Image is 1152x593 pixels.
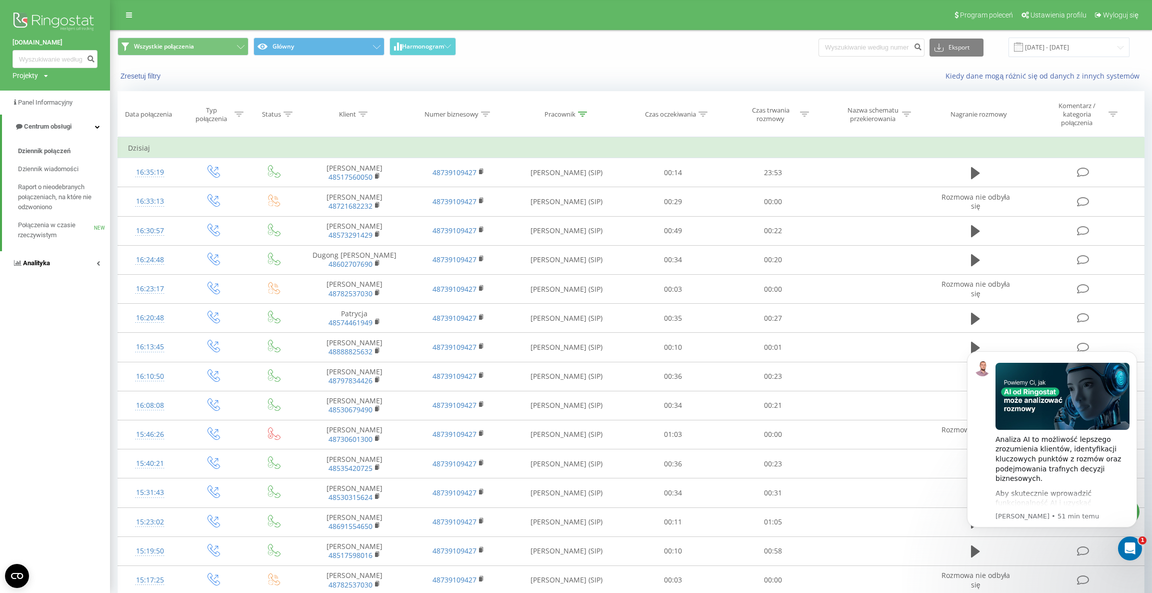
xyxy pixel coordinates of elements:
[941,192,1010,211] span: Rozmowa nie odbyła się
[723,333,823,362] td: 00:01
[128,250,172,270] div: 16:24:48
[432,168,476,177] a: 48739109427
[432,284,476,294] a: 48739109427
[128,367,172,386] div: 16:10:50
[18,99,72,106] span: Panel Informacyjny
[723,449,823,478] td: 00:23
[328,463,372,473] a: 48535420725
[1047,102,1106,127] div: Komentarz / kategoria połączenia
[941,425,1010,443] span: Rozmowa nie odbyła się
[18,182,105,212] span: Raport o nieodebranych połączeniach, na które nie odzwoniono
[744,106,797,123] div: Czas trwania rozmowy
[432,459,476,468] a: 48739109427
[846,106,899,123] div: Nazwa schematu przekierowania
[1118,536,1142,560] iframe: Intercom live chat
[12,10,97,35] img: Ringostat logo
[5,564,29,588] button: Open CMP widget
[328,259,372,269] a: 48602707690
[128,192,172,211] div: 16:33:13
[128,337,172,357] div: 16:13:45
[23,259,50,267] span: Analityka
[128,221,172,241] div: 16:30:57
[623,245,723,274] td: 00:34
[128,425,172,444] div: 15:46:26
[432,400,476,410] a: 48739109427
[723,420,823,449] td: 00:00
[18,160,110,178] a: Dziennik wiadomości
[125,110,172,119] div: Data połączenia
[128,396,172,415] div: 16:08:08
[510,362,622,391] td: [PERSON_NAME] (SIP)
[1030,11,1086,19] span: Ustawienia profilu
[128,483,172,502] div: 15:31:43
[623,449,723,478] td: 00:36
[723,362,823,391] td: 00:23
[302,536,406,565] td: [PERSON_NAME]
[302,275,406,304] td: [PERSON_NAME]
[432,226,476,235] a: 48739109427
[510,187,622,216] td: [PERSON_NAME] (SIP)
[510,536,622,565] td: [PERSON_NAME] (SIP)
[134,43,194,51] span: Wszystkie połączenia
[302,478,406,507] td: [PERSON_NAME]
[328,405,372,414] a: 48530679490
[723,391,823,420] td: 00:21
[328,230,372,240] a: 48573291429
[328,550,372,560] a: 48517598016
[24,123,71,130] span: Centrum obsługi
[302,507,406,536] td: [PERSON_NAME]
[128,454,172,473] div: 15:40:21
[623,333,723,362] td: 00:10
[302,391,406,420] td: [PERSON_NAME]
[128,279,172,299] div: 16:23:17
[402,43,444,50] span: Harmonogram
[623,362,723,391] td: 00:36
[510,420,622,449] td: [PERSON_NAME] (SIP)
[623,304,723,333] td: 00:35
[118,138,1144,158] td: Dzisiaj
[623,158,723,187] td: 00:14
[328,376,372,385] a: 48797834426
[432,313,476,323] a: 48739109427
[339,110,356,119] div: Klient
[117,38,248,56] button: Wszystkie połączenia
[510,507,622,536] td: [PERSON_NAME] (SIP)
[510,158,622,187] td: [PERSON_NAME] (SIP)
[191,106,232,123] div: Typ połączenia
[1138,536,1146,544] span: 1
[960,11,1013,19] span: Program poleceń
[128,308,172,328] div: 16:20:48
[262,110,281,119] div: Status
[623,275,723,304] td: 00:03
[432,517,476,526] a: 48739109427
[302,420,406,449] td: [PERSON_NAME]
[328,434,372,444] a: 48730601300
[302,362,406,391] td: [PERSON_NAME]
[12,50,97,68] input: Wyszukiwanie według numeru
[950,110,1007,119] div: Nagranie rozmowy
[18,146,70,156] span: Dziennik połączeń
[623,478,723,507] td: 00:34
[623,507,723,536] td: 00:11
[510,478,622,507] td: [PERSON_NAME] (SIP)
[723,536,823,565] td: 00:58
[128,541,172,561] div: 15:19:50
[328,172,372,182] a: 48517560050
[510,391,622,420] td: [PERSON_NAME] (SIP)
[1103,11,1138,19] span: Wyloguj się
[302,216,406,245] td: [PERSON_NAME]
[328,201,372,211] a: 48721682232
[128,163,172,182] div: 16:35:19
[302,187,406,216] td: [PERSON_NAME]
[432,255,476,264] a: 48739109427
[929,39,983,57] button: Eksport
[128,570,172,590] div: 15:17:25
[328,318,372,327] a: 48574461949
[623,536,723,565] td: 00:10
[432,488,476,497] a: 48739109427
[328,521,372,531] a: 48691554650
